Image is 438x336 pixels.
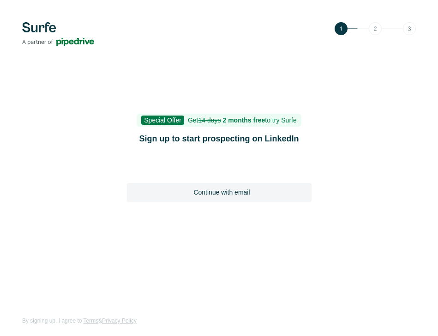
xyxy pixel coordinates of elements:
[141,116,184,125] span: Special Offer
[193,188,250,197] span: Continue with email
[198,116,221,124] s: 14 days
[22,318,82,324] span: By signing up, I agree to
[335,22,416,35] img: Step 1
[127,132,312,145] h1: Sign up to start prospecting on LinkedIn
[98,318,102,324] span: &
[84,318,99,324] a: Terms
[102,318,137,324] a: Privacy Policy
[22,22,94,46] img: Surfe's logo
[222,116,265,124] b: 2 months free
[188,116,297,124] span: Get to try Surfe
